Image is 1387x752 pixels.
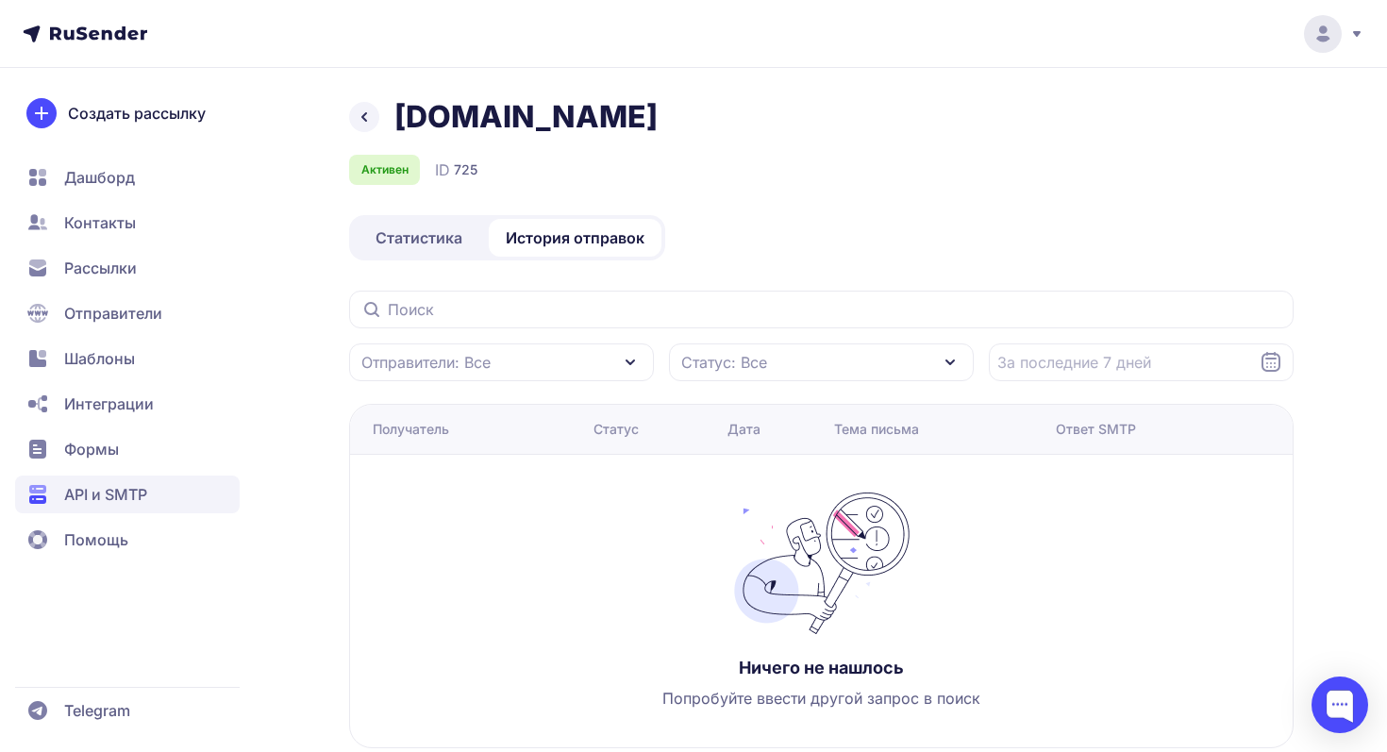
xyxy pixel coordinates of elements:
[15,692,240,729] a: Telegram
[727,420,760,439] div: Дата
[64,302,162,325] span: Отправители
[834,420,919,439] div: Тема письма
[64,166,135,189] span: Дашборд
[739,657,904,679] h3: Ничего не нашлось
[64,211,136,234] span: Контакты
[64,257,137,279] span: Рассылки
[727,493,916,634] img: no_photo
[64,528,128,551] span: Помощь
[394,98,658,136] h1: [DOMAIN_NAME]
[64,347,135,370] span: Шаблоны
[353,219,485,257] a: Статистика
[373,420,449,439] div: Получатель
[454,160,477,179] span: 725
[64,438,119,460] span: Формы
[64,393,154,415] span: Интеграции
[376,226,462,249] span: Статистика
[361,162,409,177] span: Активен
[68,102,206,125] span: Создать рассылку
[349,291,1294,328] input: Поиск
[64,483,147,506] span: API и SMTP
[64,699,130,722] span: Telegram
[593,420,639,439] div: Статус
[1056,420,1136,439] div: Ответ SMTP
[435,159,477,181] div: ID
[681,351,767,374] span: Статус: Все
[662,687,980,710] span: Попробуйте ввести другой запрос в поиск
[489,219,661,257] a: История отправок
[361,351,491,374] span: Отправители: Все
[989,343,1294,381] input: Datepicker input
[506,226,644,249] span: История отправок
